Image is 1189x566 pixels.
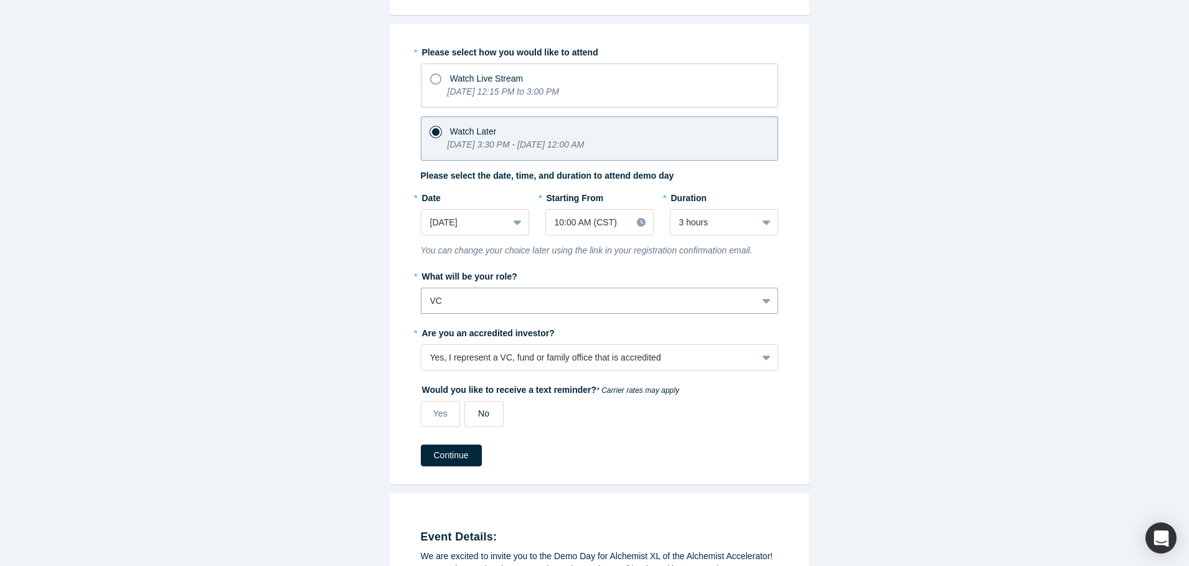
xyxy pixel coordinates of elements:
[448,139,585,149] i: [DATE] 3:30 PM - [DATE] 12:00 AM
[450,73,524,83] span: Watch Live Stream
[421,445,482,466] button: Continue
[421,550,778,563] div: We are excited to invite you to the Demo Day for Alchemist XL of the Alchemist Accelerator!
[421,531,497,543] strong: Event Details:
[421,245,753,255] i: You can change your choice later using the link in your registration confirmation email.
[421,42,778,59] label: Please select how you would like to attend
[478,408,489,418] span: No
[448,87,559,97] i: [DATE] 12:15 PM to 3:00 PM
[421,323,778,340] label: Are you an accredited investor?
[545,187,604,205] label: Starting From
[433,408,448,418] span: Yes
[421,379,778,397] label: Would you like to receive a text reminder?
[596,386,679,395] em: * Carrier rates may apply
[450,126,497,136] span: Watch Later
[670,187,778,205] label: Duration
[421,266,778,283] label: What will be your role?
[421,169,674,182] label: Please select the date, time, and duration to attend demo day
[430,351,748,364] div: Yes, I represent a VC, fund or family office that is accredited
[421,187,529,205] label: Date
